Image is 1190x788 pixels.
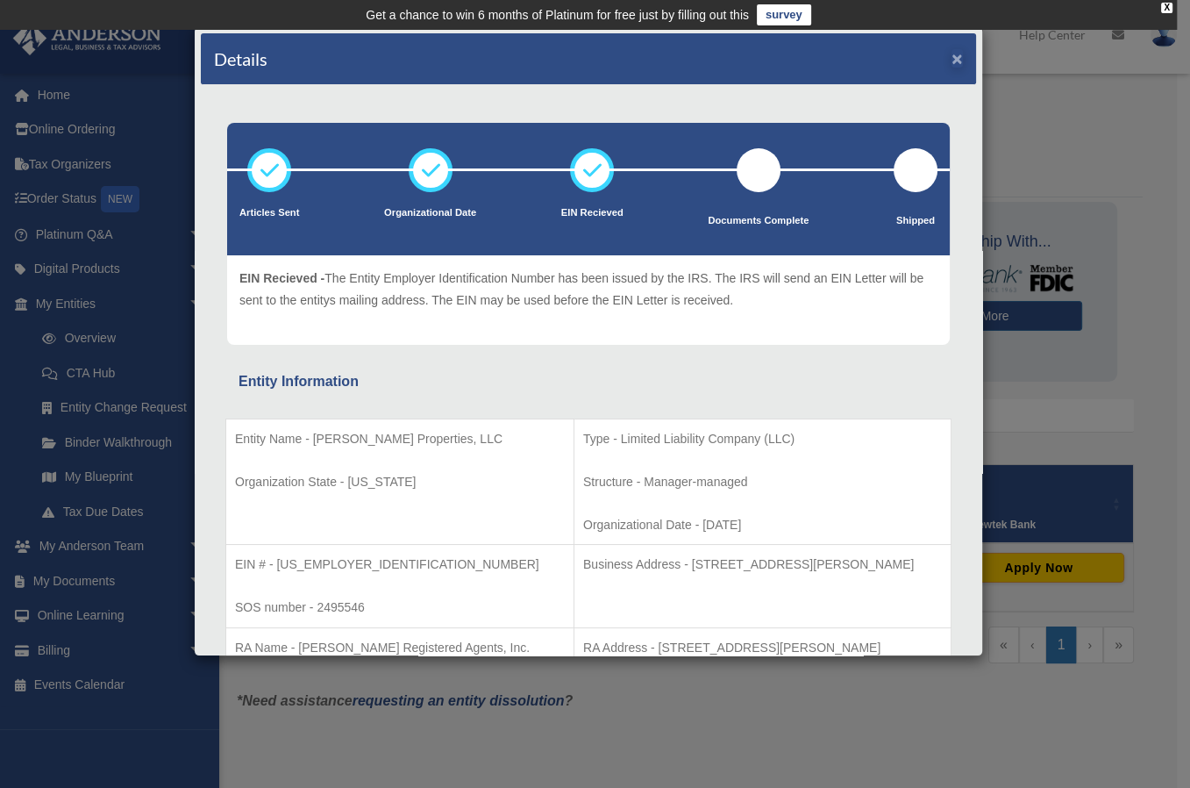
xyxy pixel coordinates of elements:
[708,212,809,230] p: Documents Complete
[239,268,937,311] p: The Entity Employer Identification Number has been issued by the IRS. The IRS will send an EIN Le...
[366,4,749,25] div: Get a chance to win 6 months of Platinum for free just by filling out this
[583,471,942,493] p: Structure - Manager-managed
[583,428,942,450] p: Type - Limited Liability Company (LLC)
[757,4,811,25] a: survey
[894,212,937,230] p: Shipped
[951,49,963,68] button: ×
[384,204,476,222] p: Organizational Date
[1161,3,1172,13] div: close
[214,47,267,71] h4: Details
[583,514,942,536] p: Organizational Date - [DATE]
[235,637,565,659] p: RA Name - [PERSON_NAME] Registered Agents, Inc.
[235,428,565,450] p: Entity Name - [PERSON_NAME] Properties, LLC
[239,204,299,222] p: Articles Sent
[583,637,942,659] p: RA Address - [STREET_ADDRESS][PERSON_NAME]
[239,271,324,285] span: EIN Recieved -
[583,554,942,576] p: Business Address - [STREET_ADDRESS][PERSON_NAME]
[235,554,565,576] p: EIN # - [US_EMPLOYER_IDENTIFICATION_NUMBER]
[561,204,624,222] p: EIN Recieved
[235,471,565,493] p: Organization State - [US_STATE]
[239,369,938,394] div: Entity Information
[235,597,565,619] p: SOS number - 2495546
